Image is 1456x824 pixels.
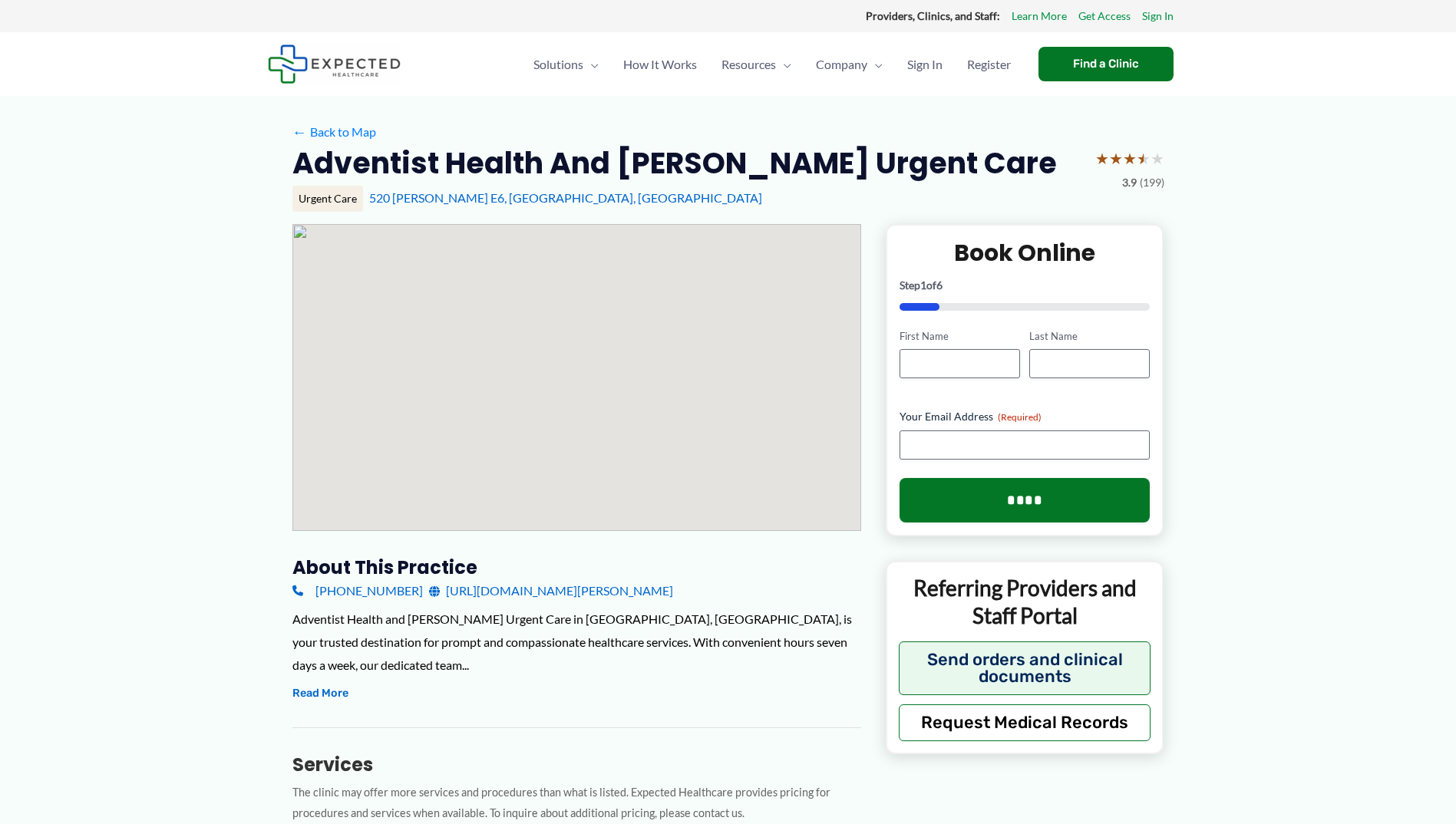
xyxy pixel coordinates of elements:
[292,555,861,579] h3: About this practice
[920,279,926,292] span: 1
[867,38,883,91] span: Menu Toggle
[900,238,1151,268] h2: Book Online
[292,608,861,676] div: Adventist Health and [PERSON_NAME] Urgent Care in [GEOGRAPHIC_DATA], [GEOGRAPHIC_DATA], is your t...
[521,38,1023,91] nav: Primary Site Navigation
[1151,144,1164,173] span: ★
[899,704,1151,741] button: Request Medical Records
[998,411,1042,423] span: (Required)
[900,329,1020,344] label: First Name
[967,38,1011,91] span: Register
[521,38,611,91] a: SolutionsMenu Toggle
[721,38,776,91] span: Resources
[1095,144,1109,173] span: ★
[292,684,348,703] button: Read More
[1142,6,1174,26] a: Sign In
[776,38,791,91] span: Menu Toggle
[623,38,697,91] span: How It Works
[936,279,943,292] span: 6
[899,641,1151,695] button: Send orders and clinical documents
[533,38,583,91] span: Solutions
[907,38,943,91] span: Sign In
[895,38,955,91] a: Sign In
[1109,144,1123,173] span: ★
[1140,173,1164,193] span: (199)
[955,38,1023,91] a: Register
[816,38,867,91] span: Company
[1137,144,1151,173] span: ★
[292,124,307,139] span: ←
[866,9,1000,22] strong: Providers, Clinics, and Staff:
[292,144,1057,182] h2: Adventist Health and [PERSON_NAME] Urgent Care
[583,38,599,91] span: Menu Toggle
[611,38,709,91] a: How It Works
[1012,6,1067,26] a: Learn More
[292,120,376,143] a: ←Back to Map
[1123,144,1137,173] span: ★
[1029,329,1150,344] label: Last Name
[1122,173,1137,193] span: 3.9
[292,579,423,602] a: [PHONE_NUMBER]
[804,38,895,91] a: CompanyMenu Toggle
[292,753,861,776] h3: Services
[1038,47,1174,81] a: Find a Clinic
[709,38,804,91] a: ResourcesMenu Toggle
[369,190,762,205] a: 520 [PERSON_NAME] E6, [GEOGRAPHIC_DATA], [GEOGRAPHIC_DATA]
[429,579,673,602] a: [URL][DOMAIN_NAME][PERSON_NAME]
[292,186,363,212] div: Urgent Care
[900,409,1151,424] label: Your Email Address
[899,574,1151,630] p: Referring Providers and Staff Portal
[900,280,1151,291] p: Step of
[292,783,861,824] p: The clinic may offer more services and procedures than what is listed. Expected Healthcare provid...
[268,44,401,84] img: Expected Healthcare Logo - side, dark font, small
[1078,6,1131,26] a: Get Access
